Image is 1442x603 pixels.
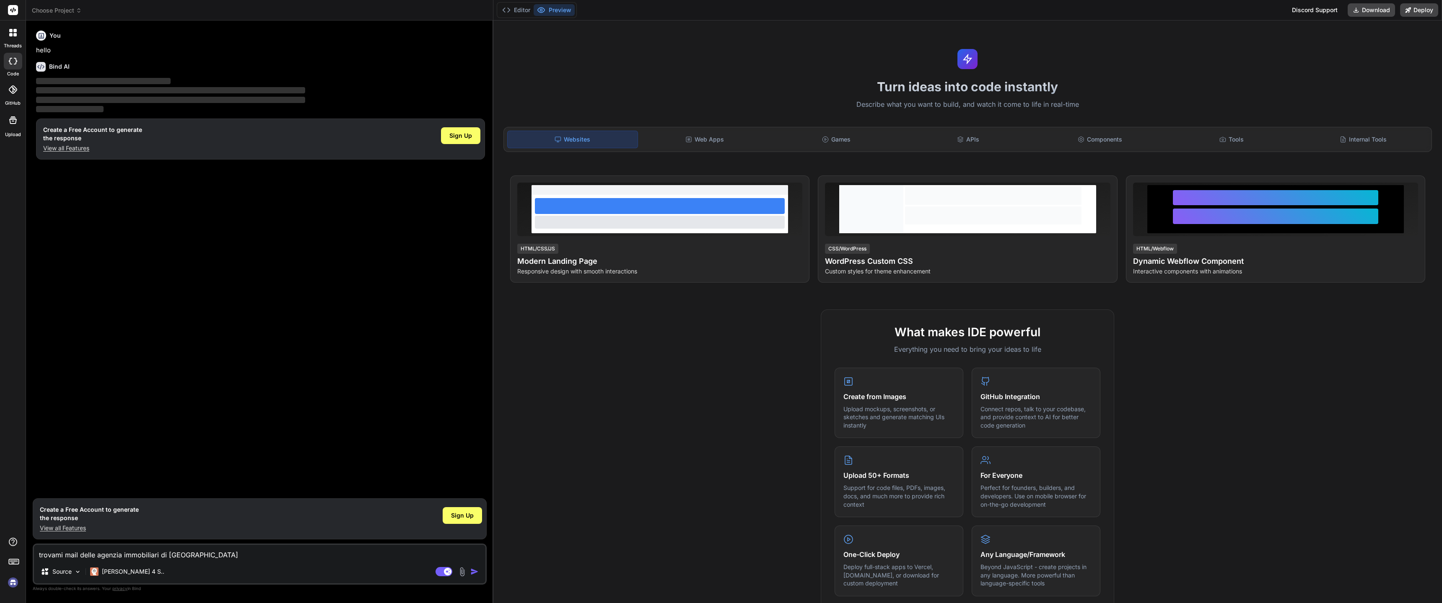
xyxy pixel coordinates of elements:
[499,4,534,16] button: Editor
[36,87,305,93] span: ‌
[980,392,1092,402] h4: GitHub Integration
[517,267,802,276] p: Responsive design with smooth interactions
[835,323,1100,341] h2: What makes IDE powerful
[1348,3,1395,17] button: Download
[980,405,1092,430] p: Connect repos, talk to your codebase, and provide context to AI for better code generation
[843,563,954,588] p: Deploy full-stack apps to Vercel, [DOMAIN_NAME], or download for custom deployment
[498,79,1437,94] h1: Turn ideas into code instantly
[36,97,305,103] span: ‌
[1035,131,1164,148] div: Components
[843,405,954,430] p: Upload mockups, screenshots, or sketches and generate matching UIs instantly
[33,585,487,593] p: Always double-check its answers. Your in Bind
[49,31,61,40] h6: You
[1167,131,1297,148] div: Tools
[1287,3,1343,17] div: Discord Support
[90,567,99,576] img: Claude 4 Sonnet
[36,106,104,112] span: ‌
[498,99,1437,110] p: Describe what you want to build, and watch it come to life in real-time
[7,70,19,77] label: code
[980,563,1092,588] p: Beyond JavaScript - create projects in any language. More powerful than language-specific tools
[825,244,870,254] div: CSS/WordPress
[36,46,485,55] p: hello
[40,524,139,532] p: View all Features
[52,567,72,576] p: Source
[451,511,474,520] span: Sign Up
[1298,131,1428,148] div: Internal Tools
[102,567,164,576] p: [PERSON_NAME] 4 S..
[843,470,954,480] h4: Upload 50+ Formats
[825,267,1110,276] p: Custom styles for theme enhancement
[34,545,485,560] textarea: trovami mail delle agenzia immobiliari di [GEOGRAPHIC_DATA]
[6,575,20,590] img: signin
[843,484,954,508] p: Support for code files, PDFs, images, docs, and much more to provide rich context
[112,586,127,591] span: privacy
[449,131,472,140] span: Sign Up
[534,4,575,16] button: Preview
[507,131,638,148] div: Websites
[32,6,82,15] span: Choose Project
[43,144,142,152] p: View all Features
[517,255,802,267] h4: Modern Landing Page
[980,484,1092,508] p: Perfect for founders, builders, and developers. Use on mobile browser for on-the-go development
[1400,3,1438,17] button: Deploy
[835,344,1100,354] p: Everything you need to bring your ideas to life
[903,131,1033,148] div: APIs
[843,392,954,402] h4: Create from Images
[5,131,21,138] label: Upload
[1133,244,1177,254] div: HTML/Webflow
[517,244,558,254] div: HTML/CSS/JS
[457,567,467,577] img: attachment
[49,62,70,71] h6: Bind AI
[4,42,22,49] label: threads
[36,78,171,84] span: ‌
[40,505,139,522] h1: Create a Free Account to generate the response
[5,100,21,107] label: GitHub
[980,549,1092,559] h4: Any Language/Framework
[640,131,770,148] div: Web Apps
[74,568,81,575] img: Pick Models
[825,255,1110,267] h4: WordPress Custom CSS
[843,549,954,559] h4: One-Click Deploy
[43,126,142,142] h1: Create a Free Account to generate the response
[771,131,901,148] div: Games
[1133,267,1418,276] p: Interactive components with animations
[980,470,1092,480] h4: For Everyone
[1133,255,1418,267] h4: Dynamic Webflow Component
[470,567,479,576] img: icon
